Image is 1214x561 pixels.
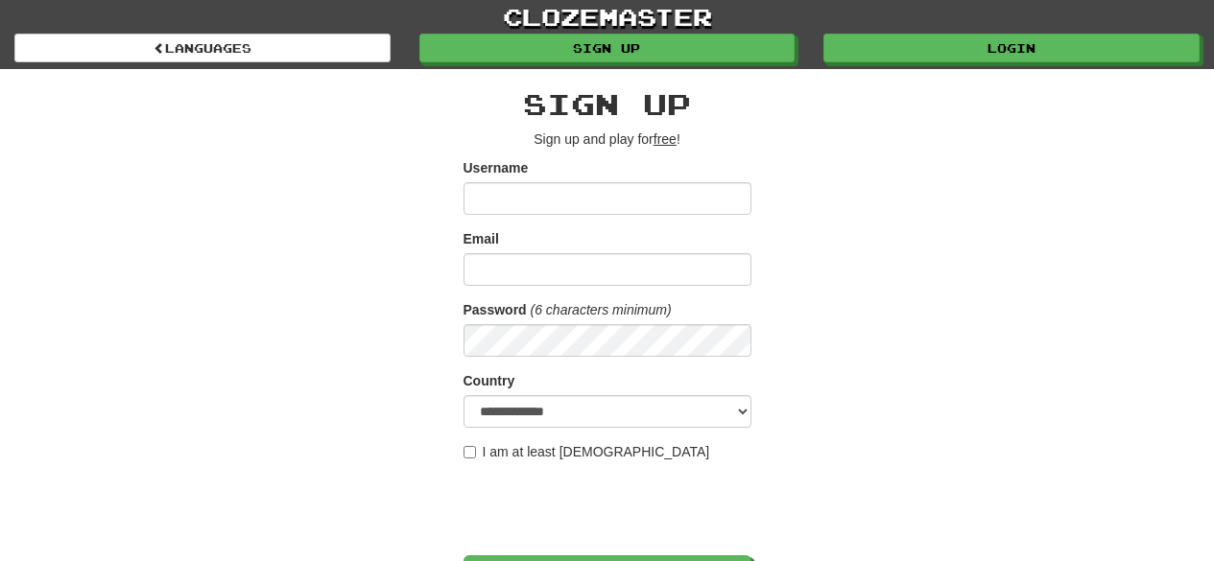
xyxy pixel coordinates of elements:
[654,131,677,147] u: free
[464,446,476,458] input: I am at least [DEMOGRAPHIC_DATA]
[14,34,391,62] a: Languages
[464,471,755,546] iframe: reCAPTCHA
[464,300,527,319] label: Password
[464,158,529,177] label: Username
[464,88,751,120] h2: Sign up
[531,302,672,317] em: (6 characters minimum)
[464,371,515,390] label: Country
[419,34,796,62] a: Sign up
[464,129,751,149] p: Sign up and play for !
[823,34,1200,62] a: Login
[464,442,710,461] label: I am at least [DEMOGRAPHIC_DATA]
[464,229,499,248] label: Email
